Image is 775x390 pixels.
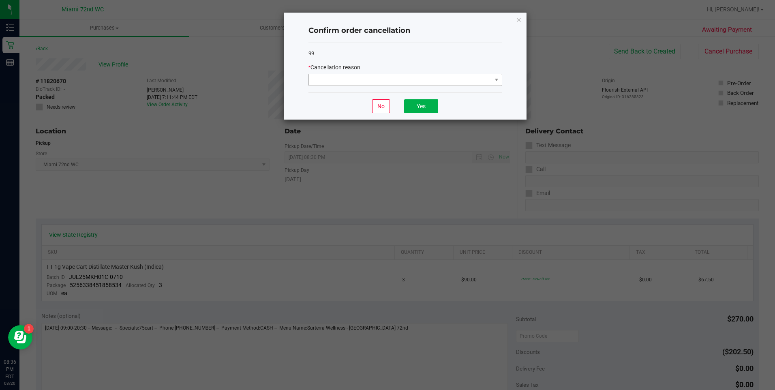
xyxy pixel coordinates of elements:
[516,15,522,24] button: Close
[404,99,438,113] button: Yes
[372,99,390,113] button: No
[308,26,502,36] h4: Confirm order cancellation
[24,324,34,334] iframe: Resource center unread badge
[8,325,32,349] iframe: Resource center
[310,64,360,71] span: Cancellation reason
[308,50,314,56] span: 99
